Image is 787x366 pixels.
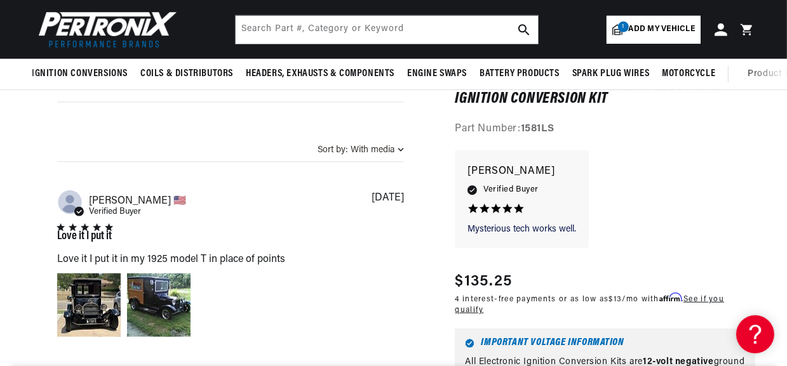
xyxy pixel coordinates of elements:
[318,145,347,155] span: Sort by:
[318,145,404,155] button: Sort by:With media
[467,223,576,236] p: Mysterious tech works well.
[455,122,755,138] div: Part Number:
[480,67,560,81] span: Battery Products
[57,224,112,231] div: 5 star rating out of 5 stars
[455,294,755,317] p: 4 interest-free payments or as low as /mo with .
[140,67,233,81] span: Coils & Distributors
[32,59,134,89] summary: Ignition Conversions
[246,67,394,81] span: Headers, Exhausts & Components
[659,293,682,303] span: Affirm
[467,163,576,181] p: [PERSON_NAME]
[89,194,186,206] span: roy l.
[662,67,715,81] span: Motorcycle
[607,16,701,44] a: 1Add my vehicle
[455,80,755,106] h1: Ignitor® Prestolite 8 Cylinder Electronic Ignition Conversion Kit
[57,231,112,242] div: Love it I put it
[473,59,566,89] summary: Battery Products
[609,296,622,304] span: $13
[618,22,629,32] span: 1
[236,16,538,44] input: Search Part #, Category or Keyword
[455,271,512,294] span: $135.25
[401,59,473,89] summary: Engine Swaps
[656,59,722,89] summary: Motorcycle
[239,59,401,89] summary: Headers, Exhausts & Components
[407,67,467,81] span: Engine Swaps
[629,23,695,36] span: Add my vehicle
[57,273,121,337] div: Image of Review by roy l. on February 17, 24 number 1
[465,339,745,349] h6: Important Voltage Information
[510,16,538,44] button: search button
[89,207,141,216] span: Verified Buyer
[372,193,404,203] div: [DATE]
[127,273,191,337] div: Image of Review by roy l. on February 17, 24 number 2
[32,8,178,51] img: Pertronix
[455,296,724,315] a: See if you qualify - Learn more about Affirm Financing (opens in modal)
[32,67,128,81] span: Ignition Conversions
[134,59,239,89] summary: Coils & Distributors
[483,183,538,197] span: Verified Buyer
[351,145,394,155] div: With media
[572,67,650,81] span: Spark Plug Wires
[521,124,555,134] strong: 1581LS
[566,59,656,89] summary: Spark Plug Wires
